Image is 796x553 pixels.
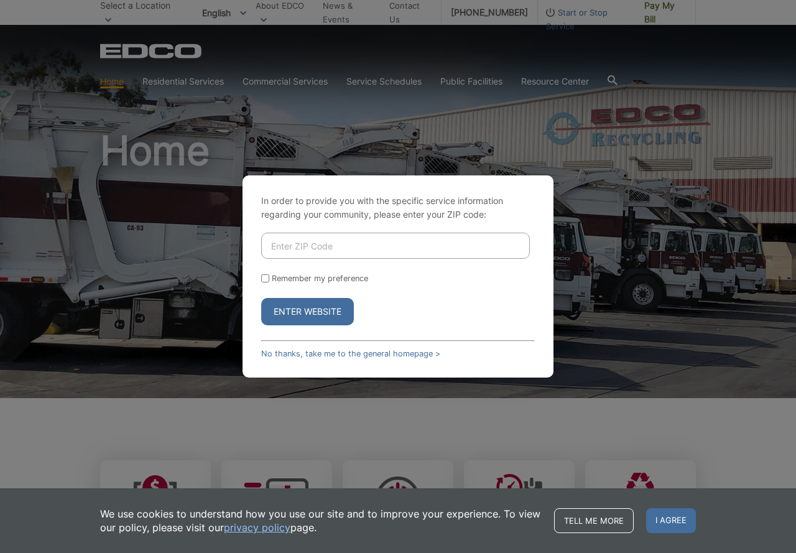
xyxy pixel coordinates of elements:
button: Enter Website [261,298,354,325]
label: Remember my preference [272,274,368,283]
input: Enter ZIP Code [261,233,530,259]
p: In order to provide you with the specific service information regarding your community, please en... [261,194,535,221]
span: I agree [646,508,696,533]
a: Tell me more [554,508,634,533]
a: privacy policy [224,521,290,534]
p: We use cookies to understand how you use our site and to improve your experience. To view our pol... [100,507,542,534]
a: No thanks, take me to the general homepage > [261,349,440,358]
